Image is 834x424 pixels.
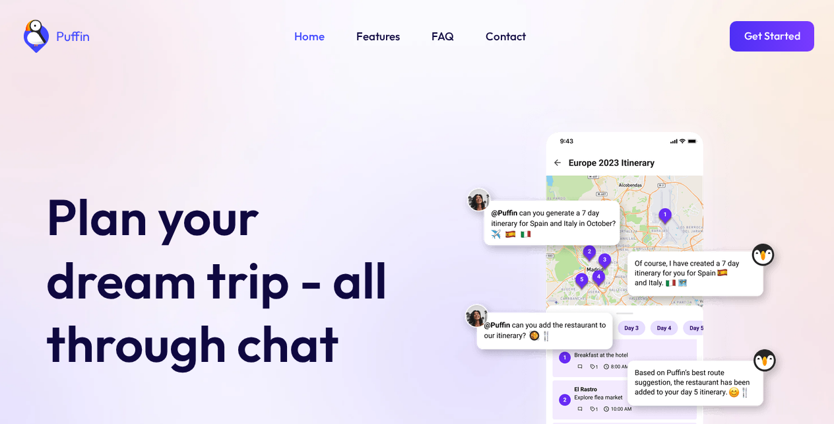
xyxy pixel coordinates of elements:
a: home [20,20,90,53]
div: Puffin [53,30,90,43]
a: Features [356,28,400,45]
h1: Plan your dream trip - all through chat [46,185,409,375]
a: Contact [486,28,526,45]
a: FAQ [432,28,454,45]
a: Home [294,28,325,45]
a: Get Started [730,21,814,52]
